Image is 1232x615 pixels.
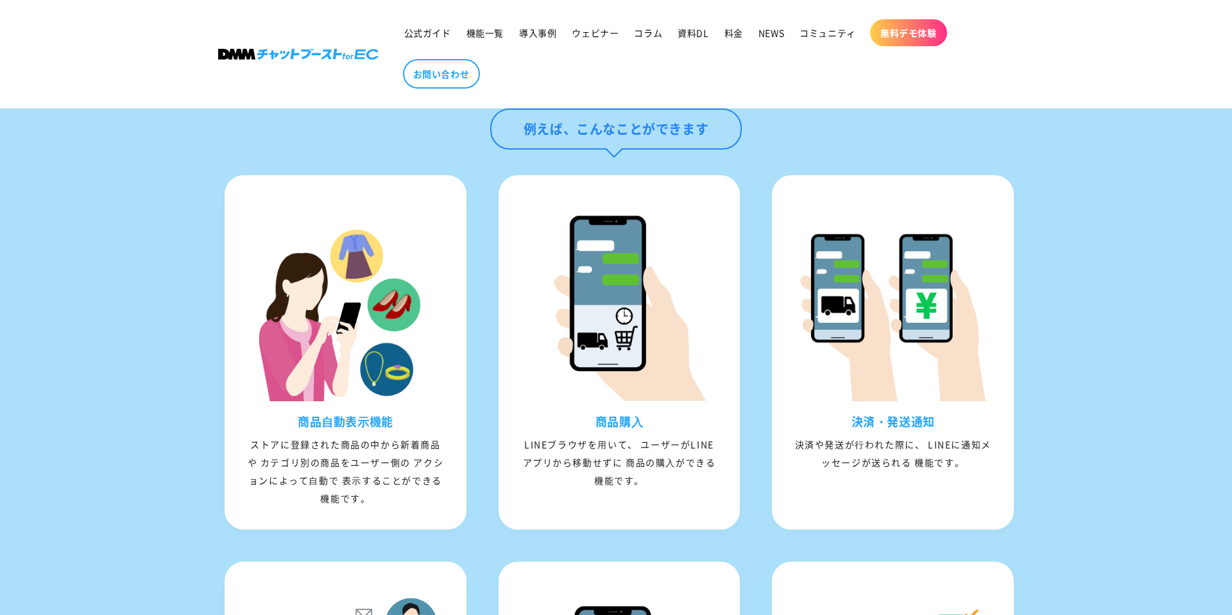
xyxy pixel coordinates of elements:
div: 決済や発送が⾏われた際に、 LINEに通知メッセージが送られる 機能です。 [775,435,1011,471]
a: 料金 [717,19,751,46]
span: 機能一覧 [466,27,504,39]
div: ストアに登録された商品の中から新着商品や カテゴリ別の商品をユーザー側の アクションによって⾃動で 表⽰することができる機能です。 [228,435,463,507]
span: コミュニティ [800,27,856,39]
a: ウェビナー [564,19,626,46]
h3: 商品購⼊ [502,414,737,429]
img: 商品購⼊ [521,204,718,401]
a: コラム [626,19,670,46]
h3: 商品⾃動表⽰機能 [228,414,463,429]
span: NEWS [758,27,784,39]
img: 株式会社DMM Boost [218,49,379,60]
a: 無料デモ体験 [870,19,947,46]
span: 料金 [724,27,743,39]
div: LINEブラウザを⽤いて、 ユーザーがLINEアプリから移動せずに 商品の購⼊ができる機能です。 [502,435,737,489]
a: 公式ガイド [397,19,459,46]
span: 公式ガイド [404,27,451,39]
a: 導入事例 [511,19,564,46]
h3: 決済・発送通知 [775,414,1011,429]
a: お問い合わせ [403,59,480,89]
span: 導入事例 [519,27,556,39]
span: コラム [634,27,662,39]
span: 無料デモ体験 [880,27,937,39]
a: 機能一覧 [459,19,511,46]
a: 資料DL [670,19,716,46]
span: 資料DL [678,27,708,39]
img: 商品⾃動表⽰機能 [247,204,444,401]
span: ウェビナー [572,27,619,39]
a: NEWS [751,19,792,46]
img: 決済・発送通知 [794,204,991,401]
div: 例えば、こんなことができます [490,108,742,150]
span: お問い合わせ [413,68,470,80]
a: コミュニティ [792,19,864,46]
